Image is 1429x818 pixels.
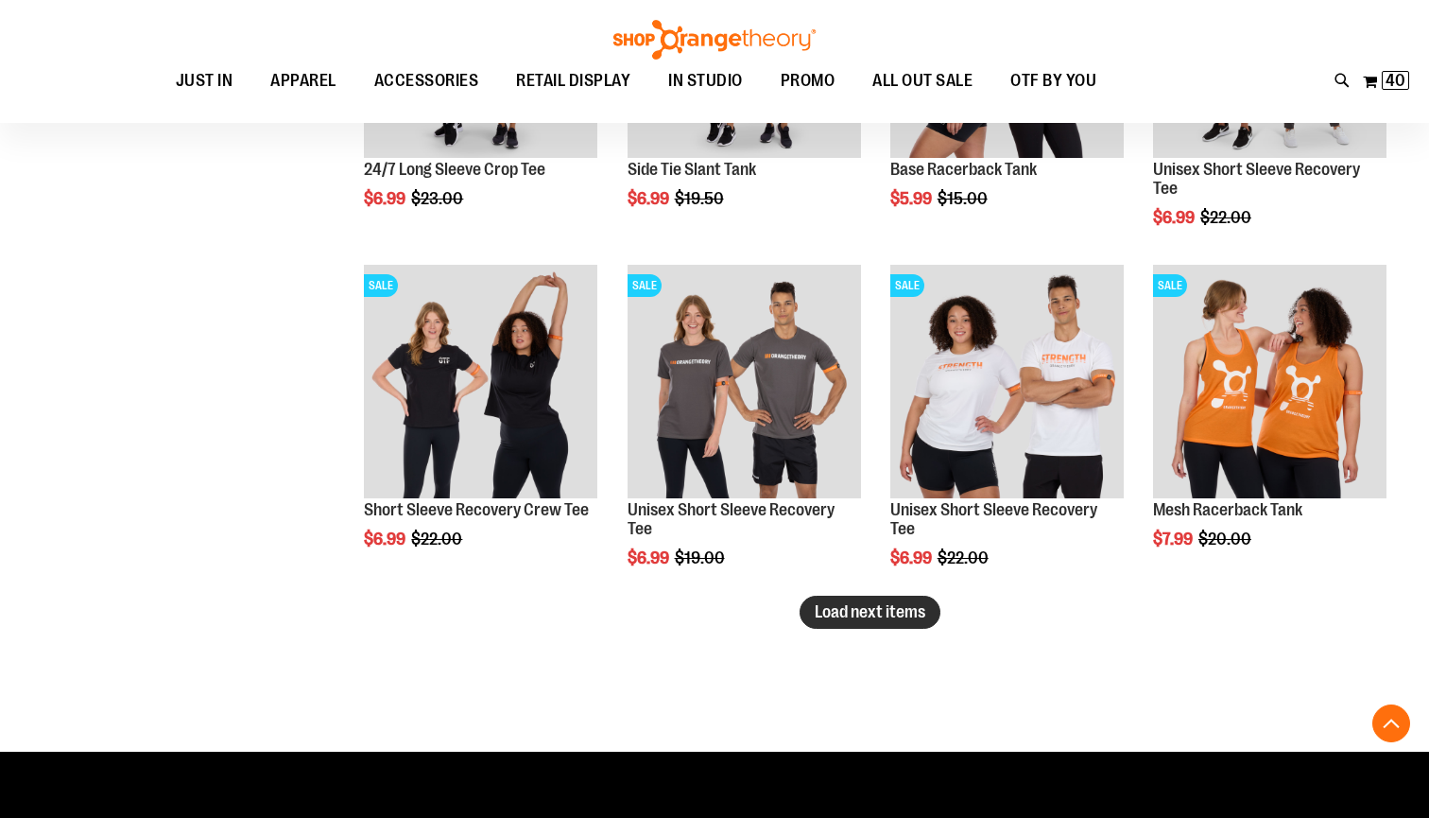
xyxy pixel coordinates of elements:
div: product [881,255,1133,616]
span: SALE [890,274,924,297]
span: PROMO [781,60,835,102]
span: APPAREL [270,60,336,102]
a: Product image for Short Sleeve Recovery Crew TeeSALE [364,265,597,501]
span: $7.99 [1153,530,1196,548]
a: Short Sleeve Recovery Crew Tee [364,500,589,519]
span: $6.99 [364,530,408,548]
div: product [1144,255,1396,597]
a: Unisex Short Sleeve Recovery Tee [890,500,1097,538]
span: IN STUDIO [668,60,743,102]
span: $19.00 [675,548,728,567]
button: Back To Top [1372,705,1410,742]
a: 24/7 Long Sleeve Crop Tee [364,160,545,179]
button: Load next items [800,596,940,629]
span: $19.50 [675,189,727,208]
a: Product image for Unisex Short Sleeve Recovery TeeSALE [890,265,1124,501]
span: Load next items [815,602,925,621]
span: SALE [1153,274,1187,297]
span: 40 [1386,71,1405,90]
a: Unisex Short Sleeve Recovery Tee [628,500,835,538]
img: Product image for Unisex Short Sleeve Recovery Tee [628,265,861,498]
a: Base Racerback Tank [890,160,1037,179]
span: $6.99 [890,548,935,567]
span: $5.99 [890,189,935,208]
a: Side Tie Slant Tank [628,160,756,179]
span: OTF BY YOU [1010,60,1096,102]
div: product [354,255,607,597]
span: $22.00 [938,548,991,567]
span: $22.00 [411,530,465,548]
div: product [618,255,870,616]
span: $22.00 [1200,208,1254,227]
img: Product image for Unisex Short Sleeve Recovery Tee [890,265,1124,498]
span: SALE [364,274,398,297]
a: Product image for Unisex Short Sleeve Recovery TeeSALE [628,265,861,501]
img: Product image for Mesh Racerback Tank [1153,265,1386,498]
span: $6.99 [628,189,672,208]
a: Mesh Racerback Tank [1153,500,1302,519]
a: Product image for Mesh Racerback TankSALE [1153,265,1386,501]
span: $20.00 [1198,530,1254,548]
span: $23.00 [411,189,466,208]
span: JUST IN [176,60,233,102]
span: SALE [628,274,662,297]
span: $15.00 [938,189,990,208]
span: ACCESSORIES [374,60,479,102]
span: $6.99 [1153,208,1197,227]
span: $6.99 [364,189,408,208]
span: $6.99 [628,548,672,567]
img: Shop Orangetheory [611,20,818,60]
a: Unisex Short Sleeve Recovery Tee [1153,160,1360,198]
img: Product image for Short Sleeve Recovery Crew Tee [364,265,597,498]
span: ALL OUT SALE [872,60,973,102]
span: RETAIL DISPLAY [516,60,630,102]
